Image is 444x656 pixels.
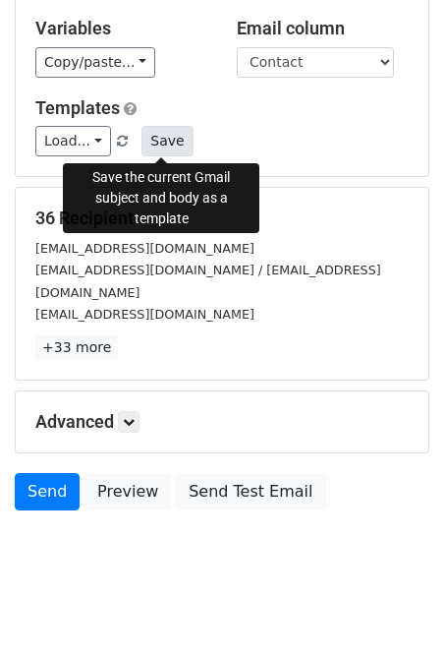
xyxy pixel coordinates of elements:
div: Save the current Gmail subject and body as a template [63,163,259,233]
a: Copy/paste... [35,47,155,78]
small: [EMAIL_ADDRESS][DOMAIN_NAME] [35,241,254,256]
h5: Email column [237,18,409,39]
a: Send [15,473,80,510]
a: +33 more [35,335,118,360]
small: [EMAIL_ADDRESS][DOMAIN_NAME] [35,307,254,322]
a: Send Test Email [176,473,325,510]
h5: Advanced [35,411,409,433]
a: Load... [35,126,111,156]
a: Templates [35,97,120,118]
h5: Variables [35,18,207,39]
h5: 36 Recipients [35,208,409,229]
button: Save [141,126,193,156]
small: [EMAIL_ADDRESS][DOMAIN_NAME] / [EMAIL_ADDRESS][DOMAIN_NAME] [35,263,381,300]
iframe: Chat Widget [346,562,444,656]
a: Preview [84,473,171,510]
